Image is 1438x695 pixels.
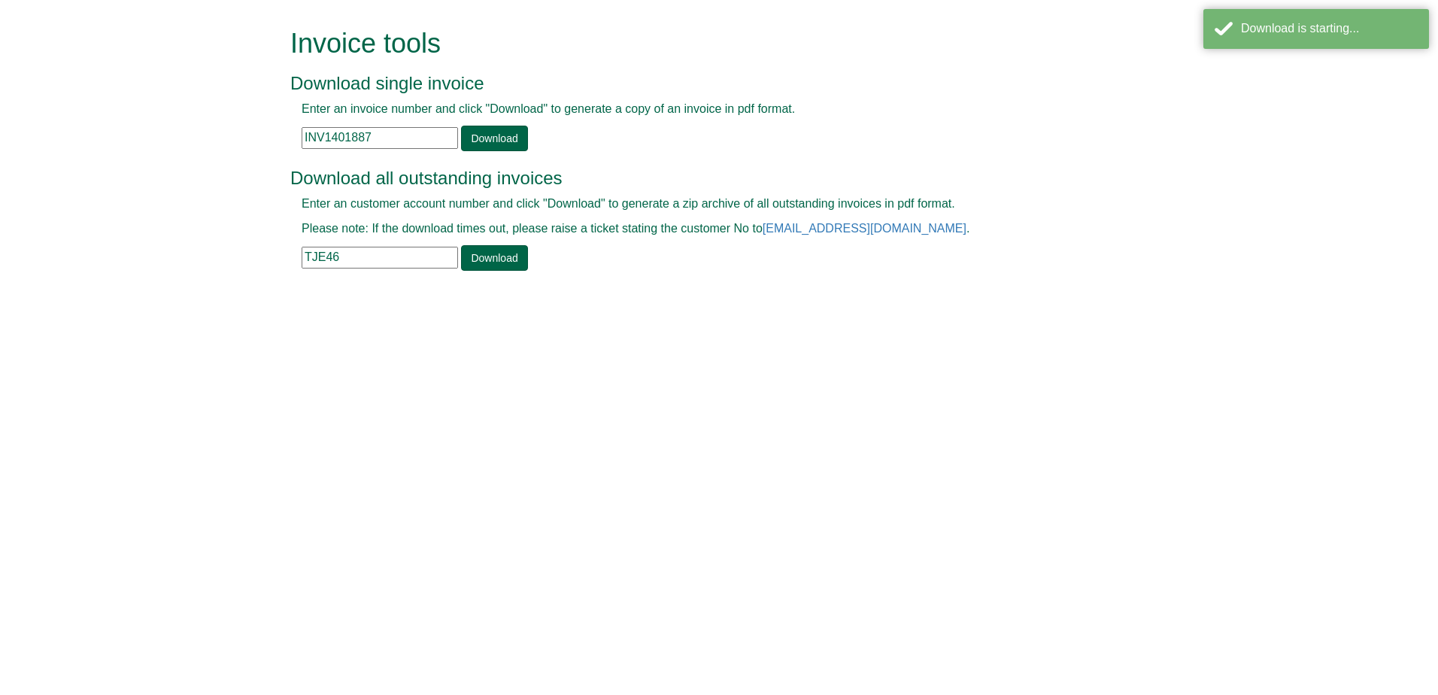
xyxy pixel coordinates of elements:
div: Download is starting... [1241,20,1418,38]
h1: Invoice tools [290,29,1114,59]
input: e.g. INV1234 [302,127,458,149]
p: Enter an invoice number and click "Download" to generate a copy of an invoice in pdf format. [302,101,1103,118]
input: e.g. BLA02 [302,247,458,269]
p: Please note: If the download times out, please raise a ticket stating the customer No to . [302,220,1103,238]
p: Enter an customer account number and click "Download" to generate a zip archive of all outstandin... [302,196,1103,213]
h3: Download single invoice [290,74,1114,93]
a: [EMAIL_ADDRESS][DOMAIN_NAME] [763,222,966,235]
a: Download [461,245,527,271]
h3: Download all outstanding invoices [290,168,1114,188]
a: Download [461,126,527,151]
